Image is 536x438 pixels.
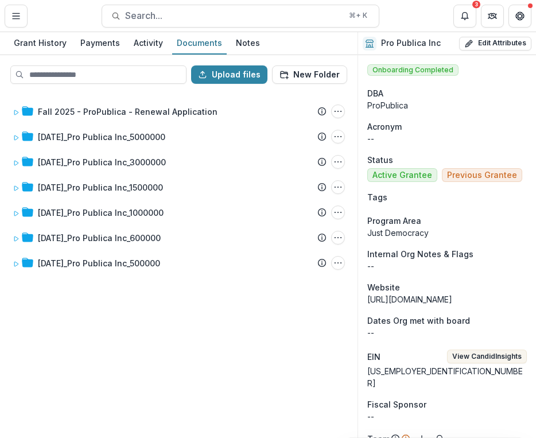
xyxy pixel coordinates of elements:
div: [DATE]_Pro Publica Inc_50000011-14-2013_Pro Publica Inc_500000 Options [8,251,349,274]
p: EIN [367,351,380,363]
div: [DATE]_Pro Publica Inc_100000012-11-2017_Pro Publica Inc_1000000 Options [8,201,349,224]
span: Fiscal Sponsor [367,398,426,410]
button: Edit Attributes [459,37,531,51]
span: Status [367,154,393,166]
div: [DATE]_Pro Publica Inc_1000000 [38,207,164,219]
div: [DATE]_Pro Publica Inc_1500000 [38,181,163,193]
a: [URL][DOMAIN_NAME] [367,294,452,304]
div: ProPublica [367,99,527,111]
span: Acronym [367,121,402,133]
button: 12-11-2017_Pro Publica Inc_1000000 Options [331,206,345,219]
button: 11-14-2013_Pro Publica Inc_500000 Options [331,256,345,270]
span: DBA [367,87,383,99]
p: -- [367,133,527,145]
button: View CandidInsights [447,350,527,363]
a: Payments [76,32,125,55]
a: Grant History [9,32,71,55]
div: [DATE]_Pro Publica Inc_150000012-17-2019_Pro Publica Inc_1500000 Options [8,176,349,199]
button: 12-04-2023_Pro Publica Inc_5000000 Options [331,130,345,144]
span: Program Area [367,215,421,227]
button: Get Help [508,5,531,28]
div: [DATE]_Pro Publica Inc_5000000 [38,131,165,143]
div: Grant History [9,34,71,51]
div: [DATE]_Pro Publica Inc_500000012-04-2023_Pro Publica Inc_5000000 Options [8,125,349,148]
div: Activity [129,34,168,51]
button: Fall 2025 - ProPublica - Renewal Application Options [331,104,345,118]
div: -- [367,410,527,423]
div: [DATE]_Pro Publica Inc_300000011-30-2022_Pro Publica Inc_3000000 Options [8,150,349,173]
span: Dates Org met with board [367,315,470,327]
span: Website [367,281,400,293]
button: Notifications [453,5,476,28]
button: 12-17-2019_Pro Publica Inc_1500000 Options [331,180,345,194]
div: Documents [172,34,227,51]
p: -- [367,260,527,272]
button: 12-14-2015_Pro Publica Inc_600000 Options [331,231,345,245]
button: New Folder [272,65,347,84]
button: Search... [102,5,379,28]
a: Notes [231,32,265,55]
div: 3 [472,1,480,9]
span: Tags [367,191,387,203]
a: Activity [129,32,168,55]
button: 11-30-2022_Pro Publica Inc_3000000 Options [331,155,345,169]
span: Onboarding Completed [367,64,459,76]
div: [DATE]_Pro Publica Inc_60000012-14-2015_Pro Publica Inc_600000 Options [8,226,349,249]
div: [DATE]_Pro Publica Inc_500000 [38,257,160,269]
span: Internal Org Notes & Flags [367,248,473,260]
button: Toggle Menu [5,5,28,28]
div: [DATE]_Pro Publica Inc_600000 [38,232,161,244]
div: [US_EMPLOYER_IDENTIFICATION_NUMBER] [367,365,527,389]
span: Active Grantee [372,170,432,180]
p: Just Democracy [367,227,527,239]
button: Upload files [191,65,267,84]
p: -- [367,327,527,339]
div: Notes [231,34,265,51]
div: [DATE]_Pro Publica Inc_3000000 [38,156,166,168]
div: Fall 2025 - ProPublica - Renewal Application [38,106,217,118]
button: Partners [481,5,504,28]
div: Payments [76,34,125,51]
div: ⌘ + K [347,9,370,22]
span: Search... [125,10,342,21]
h2: Pro Publica Inc [381,38,441,48]
a: Documents [172,32,227,55]
div: Fall 2025 - ProPublica - Renewal ApplicationFall 2025 - ProPublica - Renewal Application Options [8,100,349,123]
span: Previous Grantee [447,170,517,180]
